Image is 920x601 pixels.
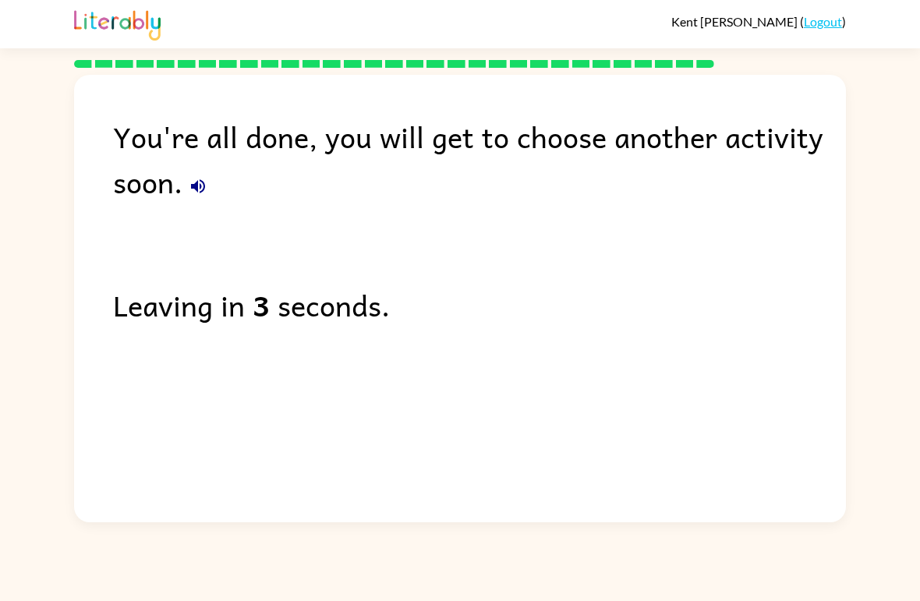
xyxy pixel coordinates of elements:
[671,14,800,29] span: Kent [PERSON_NAME]
[74,6,161,41] img: Literably
[671,14,846,29] div: ( )
[253,282,270,327] b: 3
[113,282,846,327] div: Leaving in seconds.
[113,114,846,204] div: You're all done, you will get to choose another activity soon.
[804,14,842,29] a: Logout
